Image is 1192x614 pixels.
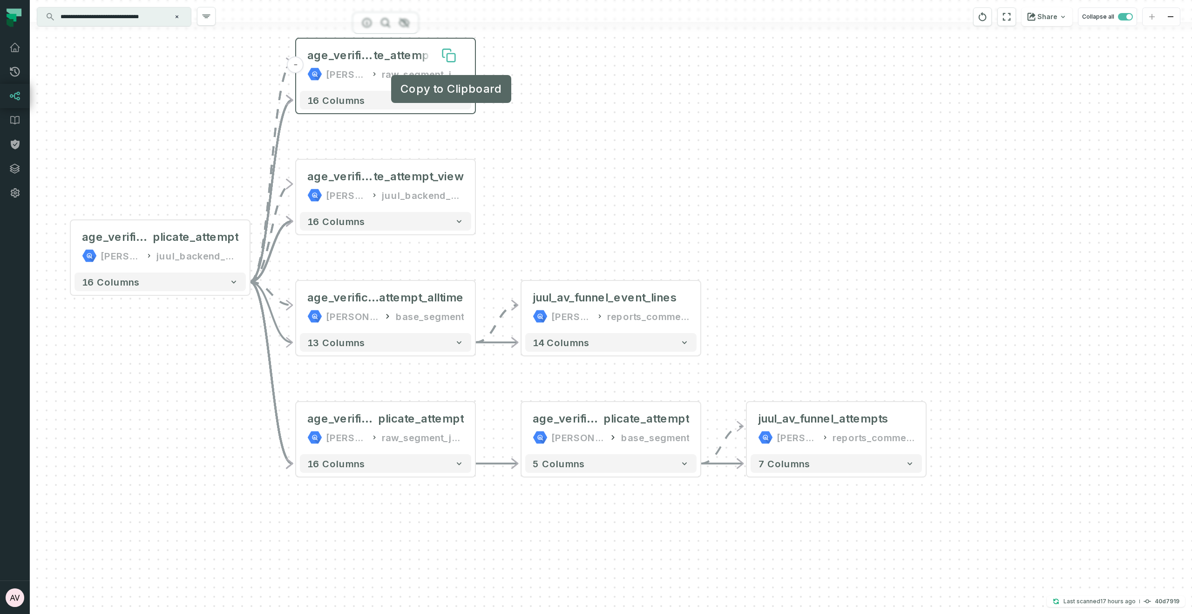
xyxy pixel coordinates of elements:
div: age_verification_duplicate_attempt [82,230,238,245]
g: Edge from 88bc15af131f89dcc09258537ab64c93 to 9b575e1e3f105982aab1720ab7887593 [250,282,292,342]
div: juul-warehouse [326,67,367,82]
span: 14 columns [533,337,589,348]
div: age_verification_duplicate_attempt [307,411,464,426]
span: te_attempt_view [373,169,464,184]
div: juul-warehouse [326,430,367,445]
span: 7 columns [758,458,810,469]
span: age_verification_du [533,411,603,426]
g: Edge from 88bc15af131f89dcc09258537ab64c93 to 7e14450c1438186bda326f2e094c730e [250,63,292,282]
g: Edge from 88bc15af131f89dcc09258537ab64c93 to 1bba321e6a2a84327da09e0eb2f2673b [250,282,292,464]
h4: 40d7919 [1155,599,1179,604]
span: plicate_attempt [378,411,464,426]
g: Edge from 8807f99067ecd535fbc71171918357fa to 0f947dddc305deada07797c4e0adadfd [700,426,743,464]
span: age_verification_du [307,411,378,426]
g: Edge from 9b575e1e3f105982aab1720ab7887593 to 3c66fb0b593c4e65f4d1f1684a8c941a [475,305,518,342]
span: 16 columns [307,216,365,227]
div: age_verification_duplicate_attempt_alltime [307,290,464,305]
span: 13 columns [307,337,365,348]
span: 16 columns [307,95,365,106]
div: raw_segment_juul_backend_production [382,67,464,82]
button: zoom out [1161,8,1180,26]
button: Clear search query [172,12,182,21]
span: 16 columns [307,458,365,469]
div: base_segment [396,309,464,324]
g: Edge from 88bc15af131f89dcc09258537ab64c93 to d97f364670358eef31a598785cab1725 [250,184,292,282]
div: juul_backend_production [156,248,238,263]
span: age_verification_duplica [307,48,373,63]
span: plicate_attempt [153,230,238,245]
span: age_verification_du [82,230,153,245]
span: plicate_attempt [603,411,689,426]
div: juul-warehouse [326,309,379,324]
div: juul-warehouse [551,430,604,445]
span: age_verification_duplicate_ [307,290,379,305]
div: juul-segment [101,248,142,263]
div: age_verification_duplicate_attempt [533,411,689,426]
g: Edge from 88bc15af131f89dcc09258537ab64c93 to 9b575e1e3f105982aab1720ab7887593 [250,282,292,305]
button: Last scanned[DATE] 11:22:06 PM40d7919 [1047,596,1185,607]
g: Edge from 88bc15af131f89dcc09258537ab64c93 to 7e14450c1438186bda326f2e094c730e [250,100,292,282]
relative-time: Sep 10, 2025, 11:22 PM EDT [1100,598,1136,605]
span: attempt_alltime [379,290,464,305]
div: juul-segment [326,188,367,203]
span: te_attempt_view [373,48,464,63]
div: juul_av_funnel_attempts [758,411,888,426]
button: Share [1022,7,1072,26]
div: raw_segment_juul_backend_production [382,430,464,445]
g: Edge from 88bc15af131f89dcc09258537ab64c93 to d97f364670358eef31a598785cab1725 [250,221,292,282]
div: juul_backend_production [382,188,464,203]
span: age_verification_duplica [307,169,373,184]
div: age_verification_duplicate_attempt_view [307,48,464,63]
div: juul-warehouse [551,309,592,324]
span: 16 columns [82,276,140,287]
img: avatar of Abhiraj Vinnakota [6,588,24,607]
div: juul_av_funnel_event_lines [533,290,677,305]
div: base_segment [621,430,689,445]
div: reports_commercial [607,309,689,324]
div: juul-warehouse [777,430,818,445]
span: 5 columns [533,458,585,469]
button: - [287,56,304,73]
div: age_verification_duplicate_attempt_view [307,169,464,184]
button: Collapse all [1078,7,1137,26]
div: reports_commercial [833,430,914,445]
div: Copy to Clipboard [391,75,511,103]
p: Last scanned [1063,597,1136,606]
